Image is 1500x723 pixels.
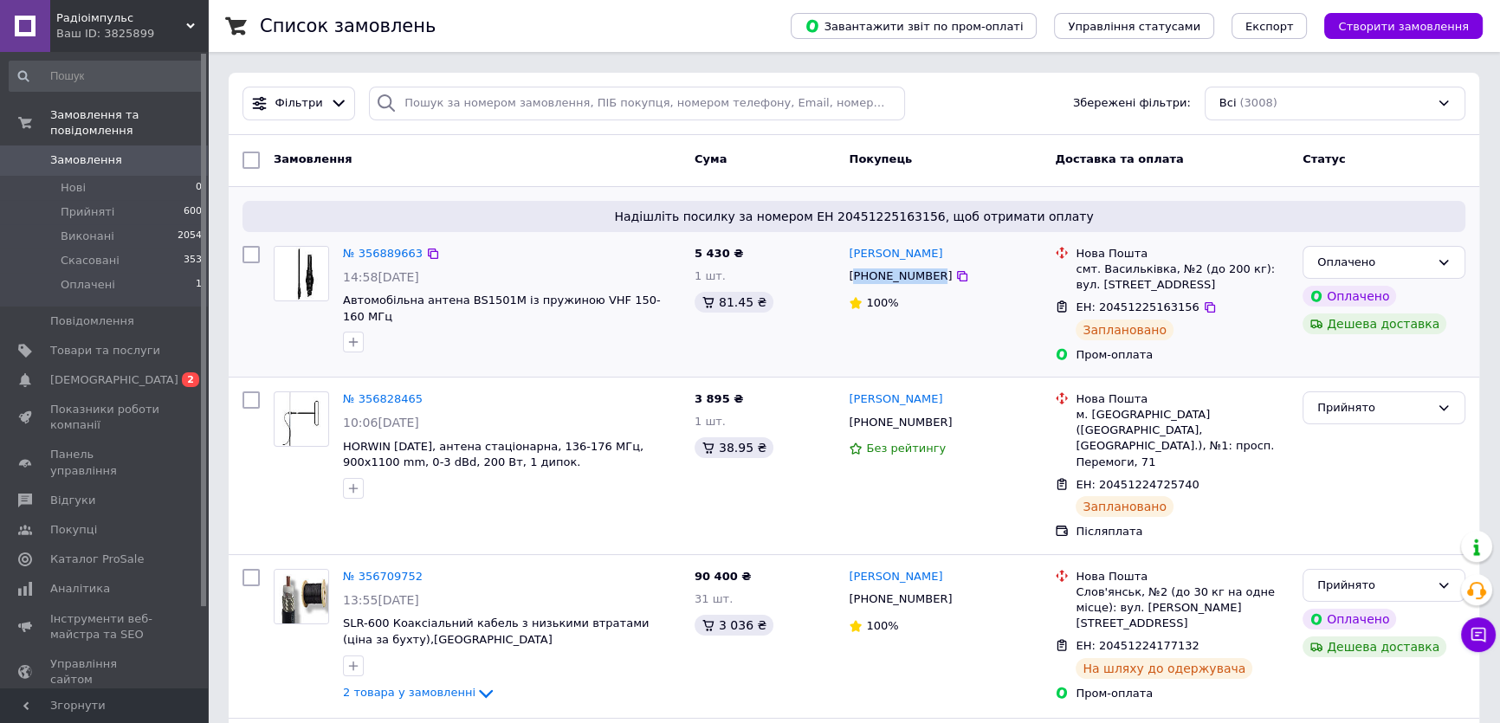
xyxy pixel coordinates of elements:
[50,581,110,597] span: Аналітика
[61,277,115,293] span: Оплачені
[1317,577,1430,595] div: Прийнято
[1338,20,1469,33] span: Створити замовлення
[1076,246,1289,261] div: Нова Пошта
[50,372,178,388] span: [DEMOGRAPHIC_DATA]
[61,229,114,244] span: Виконані
[1324,13,1483,39] button: Створити замовлення
[1232,13,1308,39] button: Експорт
[791,13,1037,39] button: Завантажити звіт по пром-оплаті
[805,18,1023,34] span: Завантажити звіт по пром-оплаті
[1076,320,1173,340] div: Заплановано
[849,391,942,408] a: [PERSON_NAME]
[56,26,208,42] div: Ваш ID: 3825899
[1076,347,1289,363] div: Пром-оплата
[343,593,419,607] span: 13:55[DATE]
[343,686,496,699] a: 2 товара у замовленні
[695,615,773,636] div: 3 036 ₴
[1076,569,1289,584] div: Нова Пошта
[343,686,475,699] span: 2 товара у замовленні
[50,447,160,478] span: Панель управління
[50,611,160,642] span: Інструменти веб-майстра та SEO
[1055,152,1183,165] span: Доставка та оплата
[196,277,202,293] span: 1
[274,569,329,624] a: Фото товару
[50,493,95,508] span: Відгуки
[695,292,773,313] div: 81.45 ₴
[866,296,898,309] span: 100%
[1076,300,1199,313] span: ЕН: 20451225163156
[343,440,643,469] a: HORWIN [DATE], антена стаціонарна, 136-176 МГц, 900х1100 mm, 0-3 dBd, 200 Вт, 1 дипок.
[1076,261,1289,293] div: смт. Васильківка, №2 (до 200 кг): вул. [STREET_ADDRESS]
[274,152,352,165] span: Замовлення
[695,269,726,282] span: 1 шт.
[695,392,743,405] span: 3 895 ₴
[343,616,649,646] span: SLR-600 Коаксіальний кабель з низькими втратами (ціна за бухту),[GEOGRAPHIC_DATA]
[1076,524,1289,539] div: Післяплата
[1219,95,1237,112] span: Всі
[275,247,328,300] img: Фото товару
[1303,152,1346,165] span: Статус
[1076,496,1173,517] div: Заплановано
[866,619,898,632] span: 100%
[184,253,202,268] span: 353
[182,372,199,387] span: 2
[695,247,743,260] span: 5 430 ₴
[343,270,419,284] span: 14:58[DATE]
[50,107,208,139] span: Замовлення та повідомлення
[50,522,97,538] span: Покупці
[1239,96,1277,109] span: (3008)
[1303,313,1446,334] div: Дешева доставка
[9,61,204,92] input: Пошук
[1076,686,1289,701] div: Пром-оплата
[1317,399,1430,417] div: Прийнято
[849,152,912,165] span: Покупець
[1317,254,1430,272] div: Оплачено
[1073,95,1191,112] span: Збережені фільтри:
[50,552,144,567] span: Каталог ProSale
[845,588,955,610] div: [PHONE_NUMBER]
[695,592,733,605] span: 31 шт.
[1461,617,1496,652] button: Чат з покупцем
[249,208,1458,225] span: Надішліть посилку за номером ЕН 20451225163156, щоб отримати оплату
[50,313,134,329] span: Повідомлення
[695,152,727,165] span: Cума
[56,10,186,26] span: Радіоімпульс
[196,180,202,196] span: 0
[845,265,955,287] div: [PHONE_NUMBER]
[849,246,942,262] a: [PERSON_NAME]
[369,87,905,120] input: Пошук за номером замовлення, ПІБ покупця, номером телефону, Email, номером накладної
[1076,407,1289,470] div: м. [GEOGRAPHIC_DATA] ([GEOGRAPHIC_DATA], [GEOGRAPHIC_DATA].), №1: просп. Перемоги, 71
[695,570,751,583] span: 90 400 ₴
[845,411,955,434] div: [PHONE_NUMBER]
[343,416,419,429] span: 10:06[DATE]
[61,180,86,196] span: Нові
[275,570,328,623] img: Фото товару
[343,570,423,583] a: № 356709752
[1076,391,1289,407] div: Нова Пошта
[343,392,423,405] a: № 356828465
[1054,13,1214,39] button: Управління статусами
[50,343,160,358] span: Товари та послуги
[343,247,423,260] a: № 356889663
[343,294,661,323] a: Автомобільна антена BS1501M із пружиною VHF 150-160 МГц
[1307,19,1483,32] a: Створити замовлення
[260,16,436,36] h1: Список замовлень
[275,95,323,112] span: Фільтри
[274,246,329,301] a: Фото товару
[282,392,320,446] img: Фото товару
[1303,636,1446,657] div: Дешева доставка
[695,415,726,428] span: 1 шт.
[61,253,120,268] span: Скасовані
[1068,20,1200,33] span: Управління статусами
[1303,609,1396,629] div: Оплачено
[1303,286,1396,307] div: Оплачено
[849,569,942,585] a: [PERSON_NAME]
[50,152,122,168] span: Замовлення
[61,204,114,220] span: Прийняті
[695,437,773,458] div: 38.95 ₴
[50,656,160,687] span: Управління сайтом
[1076,658,1252,679] div: На шляху до одержувача
[274,391,329,447] a: Фото товару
